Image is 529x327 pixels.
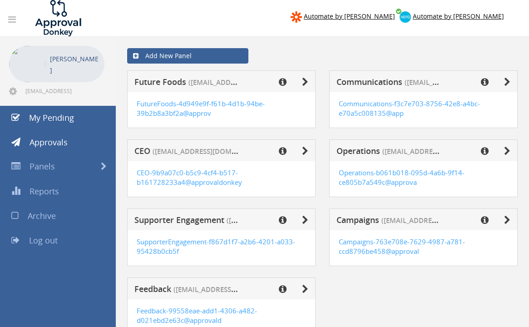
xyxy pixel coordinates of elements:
img: xero-logo.png [400,11,411,23]
span: [EMAIL_ADDRESS][DOMAIN_NAME] [25,87,103,94]
span: Future Foods [134,76,186,87]
span: Communications [336,76,402,87]
span: ([EMAIL_ADDRESS][DOMAIN_NAME]) [381,214,500,225]
span: Archive [28,210,56,221]
a: Feedback-99558eae-add1-4306-a482-d021ebd2e63c@approvald [137,306,257,325]
span: Automate by [PERSON_NAME] [304,12,395,20]
a: Campaigns-763e708e-7629-4987-a781-ccd8796be458@approval [339,237,465,256]
span: My Pending [29,112,74,123]
span: ([EMAIL_ADDRESS][DOMAIN_NAME]) [382,145,501,156]
span: Feedback [134,283,171,294]
span: CEO [134,145,150,156]
span: Operations [336,145,380,156]
img: zapier-logomark.png [291,11,302,23]
span: Panels [30,161,55,172]
span: Supporter Engagement [134,214,224,225]
a: Communications-f3c7e703-8756-42e8-a4bc-e70a5c008135@app [339,99,480,118]
a: Operations-b061b018-095d-4a6b-9f14-ce805b7a549c@approva [339,168,465,187]
span: Log out [29,235,58,246]
a: CEO-9b9a07c0-b5c9-4cf4-b517-b161728233a4@approvaldonkey [137,168,242,187]
a: Add New Panel [127,48,248,64]
a: FutureFoods-4d949e9f-f61b-4d1b-94be-39b2b8a3bf2a@approv [137,99,265,118]
span: ([EMAIL_ADDRESS][DOMAIN_NAME]) [173,283,292,294]
span: ([EMAIL_ADDRESS][DOMAIN_NAME]) [188,76,307,87]
p: [PERSON_NAME] [50,53,100,76]
span: Automate by [PERSON_NAME] [413,12,504,20]
span: Reports [30,186,59,197]
span: ([EMAIL_ADDRESS][DOMAIN_NAME]) [153,145,271,156]
span: ([EMAIL_ADDRESS][DOMAIN_NAME]) [227,214,345,225]
a: SupporterEngagement-f867d1f7-a2b6-4201-a033-95428b0cb5f [137,237,295,256]
span: ([EMAIL_ADDRESS][DOMAIN_NAME]) [405,76,523,87]
span: Approvals [30,137,68,148]
span: Campaigns [336,214,379,225]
